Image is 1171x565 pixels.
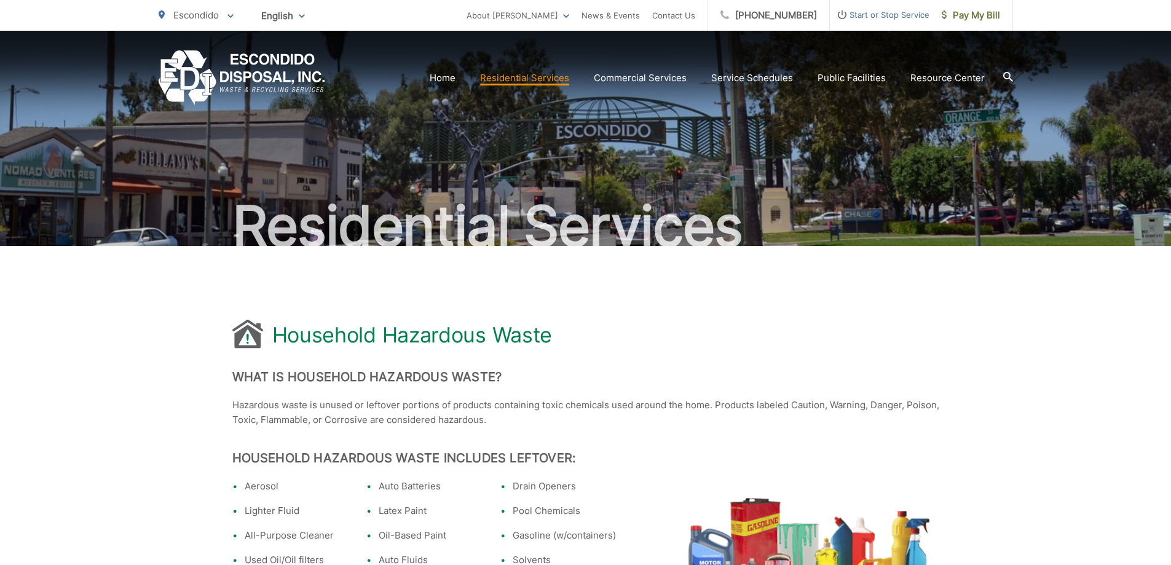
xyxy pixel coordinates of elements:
[594,71,687,85] a: Commercial Services
[252,5,314,26] span: English
[480,71,569,85] a: Residential Services
[513,504,616,518] li: Pool Chemicals
[652,8,695,23] a: Contact Us
[430,71,455,85] a: Home
[272,323,553,347] h1: Household Hazardous Waste
[159,196,1013,257] h2: Residential Services
[379,479,482,494] li: Auto Batteries
[513,479,616,494] li: Drain Openers
[818,71,886,85] a: Public Facilities
[159,50,325,105] a: EDCD logo. Return to the homepage.
[232,451,939,465] h2: Household Hazardous Waste Includes Leftover:
[173,9,219,21] span: Escondido
[245,479,348,494] li: Aerosol
[245,504,348,518] li: Lighter Fluid
[513,528,616,543] li: Gasoline (w/containers)
[582,8,640,23] a: News & Events
[232,369,939,384] h2: What is Household Hazardous Waste?
[910,71,985,85] a: Resource Center
[942,8,1000,23] span: Pay My Bill
[379,504,482,518] li: Latex Paint
[379,528,482,543] li: Oil-Based Paint
[245,528,348,543] li: All-Purpose Cleaner
[711,71,793,85] a: Service Schedules
[232,398,939,427] p: Hazardous waste is unused or leftover portions of products containing toxic chemicals used around...
[467,8,569,23] a: About [PERSON_NAME]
